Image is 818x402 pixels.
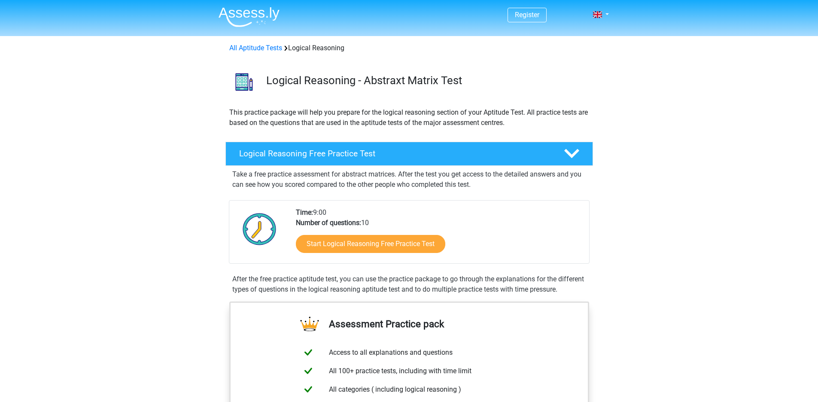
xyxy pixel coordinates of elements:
[229,107,589,128] p: This practice package will help you prepare for the logical reasoning section of your Aptitude Te...
[239,149,550,158] h4: Logical Reasoning Free Practice Test
[232,169,586,190] p: Take a free practice assessment for abstract matrices. After the test you get access to the detai...
[219,7,280,27] img: Assessly
[226,64,262,100] img: logical reasoning
[238,207,281,250] img: Clock
[266,74,586,87] h3: Logical Reasoning - Abstraxt Matrix Test
[296,235,445,253] a: Start Logical Reasoning Free Practice Test
[289,207,589,263] div: 9:00 10
[222,142,596,166] a: Logical Reasoning Free Practice Test
[296,219,361,227] b: Number of questions:
[229,274,590,295] div: After the free practice aptitude test, you can use the practice package to go through the explana...
[515,11,539,19] a: Register
[296,208,313,216] b: Time:
[229,44,282,52] a: All Aptitude Tests
[226,43,593,53] div: Logical Reasoning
